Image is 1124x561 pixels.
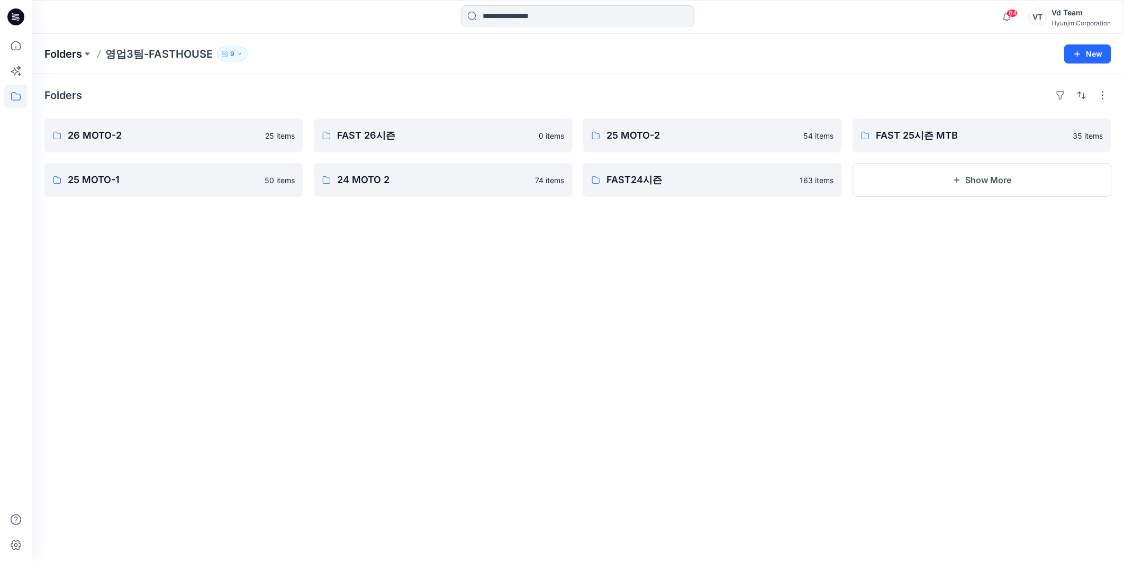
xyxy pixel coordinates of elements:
[265,175,295,186] p: 50 items
[230,48,234,60] p: 9
[853,119,1111,152] a: FAST 25시즌 MTB35 items
[44,47,82,61] a: Folders
[606,128,797,143] p: 25 MOTO-2
[535,175,564,186] p: 74 items
[1064,44,1111,64] button: New
[337,173,529,187] p: 24 MOTO 2
[314,163,573,197] a: 24 MOTO 274 items
[803,130,833,141] p: 54 items
[68,173,258,187] p: 25 MOTO-1
[539,130,564,141] p: 0 items
[1028,7,1047,26] div: VT
[1052,6,1111,19] div: Vd Team
[337,128,532,143] p: FAST 26시즌
[853,163,1111,197] button: Show More
[583,119,842,152] a: 25 MOTO-254 items
[314,119,573,152] a: FAST 26시즌0 items
[217,47,248,61] button: 9
[1052,19,1111,27] div: Hyunjin Corporation
[68,128,259,143] p: 26 MOTO-2
[583,163,842,197] a: FAST24시즌163 items
[800,175,833,186] p: 163 items
[1007,9,1018,17] span: 84
[44,163,303,197] a: 25 MOTO-150 items
[265,130,295,141] p: 25 items
[1073,130,1103,141] p: 35 items
[44,89,82,102] h4: Folders
[876,128,1066,143] p: FAST 25시즌 MTB
[44,119,303,152] a: 26 MOTO-225 items
[105,47,213,61] p: 영업3팀-FASTHOUSE
[606,173,793,187] p: FAST24시즌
